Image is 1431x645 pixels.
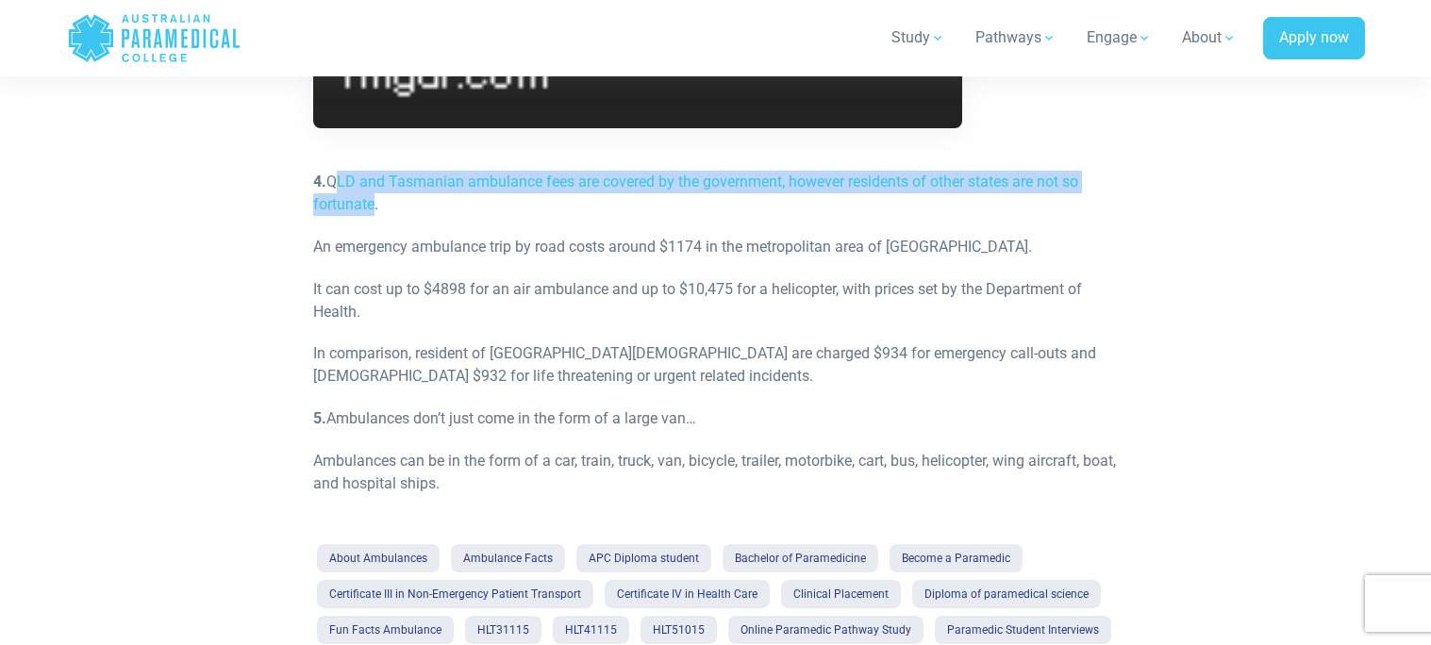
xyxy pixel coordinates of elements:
[728,616,923,644] a: Online Paramedic Pathway Study
[912,580,1101,608] a: Diploma of paramedical science
[313,173,326,190] strong: 4.
[553,616,629,644] a: HLT41115
[313,342,1118,388] p: In comparison, resident of [GEOGRAPHIC_DATA][DEMOGRAPHIC_DATA] are charged $934 for emergency cal...
[313,171,1118,216] p: QLD and Tasmanian ambulance fees are covered by the government, however residents of other states...
[1171,11,1248,64] a: About
[313,450,1118,495] p: Ambulances can be in the form of a car, train, truck, van, bicycle, trailer, motorbike, cart, bus...
[576,544,711,572] a: APC Diploma student
[67,8,241,69] a: Australian Paramedical College
[317,580,593,608] a: Certificate III in Non-Emergency Patient Transport
[313,409,326,427] strong: 5.
[641,616,717,644] a: HLT51015
[880,11,957,64] a: Study
[964,11,1068,64] a: Pathways
[723,544,878,572] a: Bachelor of Paramedicine
[890,544,1023,572] a: Become a Paramedic
[317,616,454,644] a: Fun Facts Ambulance
[1075,11,1163,64] a: Engage
[605,580,770,608] a: Certificate IV in Health Care
[451,544,565,572] a: Ambulance Facts
[313,236,1118,258] p: An emergency ambulance trip by road costs around $1174 in the metropolitan area of [GEOGRAPHIC_DA...
[313,278,1118,323] p: It can cost up to $4898 for an air ambulance and up to $10,475 for a helicopter, with prices set ...
[313,407,1118,430] p: Ambulances don’t just come in the form of a large van…
[465,616,541,644] a: HLT31115
[781,580,901,608] a: Clinical Placement
[935,616,1111,644] a: Paramedic Student Interviews
[1263,17,1365,60] a: Apply now
[317,544,440,572] a: About Ambulances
